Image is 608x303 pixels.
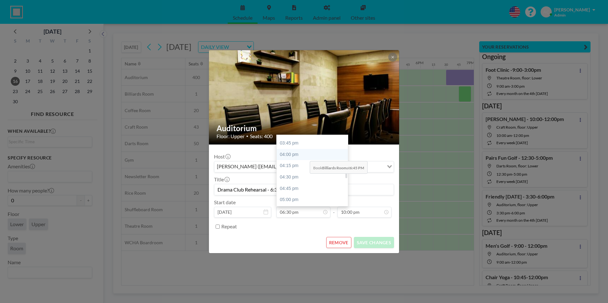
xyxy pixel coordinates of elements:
div: 04:45 pm [277,183,351,194]
div: 05:00 pm [277,194,351,205]
span: Floor: Upper [217,133,245,139]
button: REMOVE [326,237,351,248]
input: (No title) [214,184,394,195]
label: Start date [214,199,236,205]
button: SAVE CHANGES [354,237,394,248]
span: - [333,201,335,215]
b: Billiards Room [322,165,347,170]
label: Repeat [221,223,237,230]
div: 04:00 pm [277,149,351,160]
label: Title [214,176,229,183]
span: Book at [310,161,368,174]
span: Seats: 400 [250,133,273,139]
b: 6:45 PM [350,165,364,170]
span: [PERSON_NAME] ([EMAIL_ADDRESS][DOMAIN_NAME]) [216,163,346,171]
div: 04:30 pm [277,172,351,183]
h2: Auditorium [217,124,392,133]
label: Host [214,153,230,160]
div: 05:15 pm [277,205,351,217]
img: 537.jpg [209,34,400,161]
div: 04:15 pm [277,160,351,172]
div: 03:45 pm [277,138,351,149]
span: • [246,134,248,138]
div: Search for option [214,161,394,172]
